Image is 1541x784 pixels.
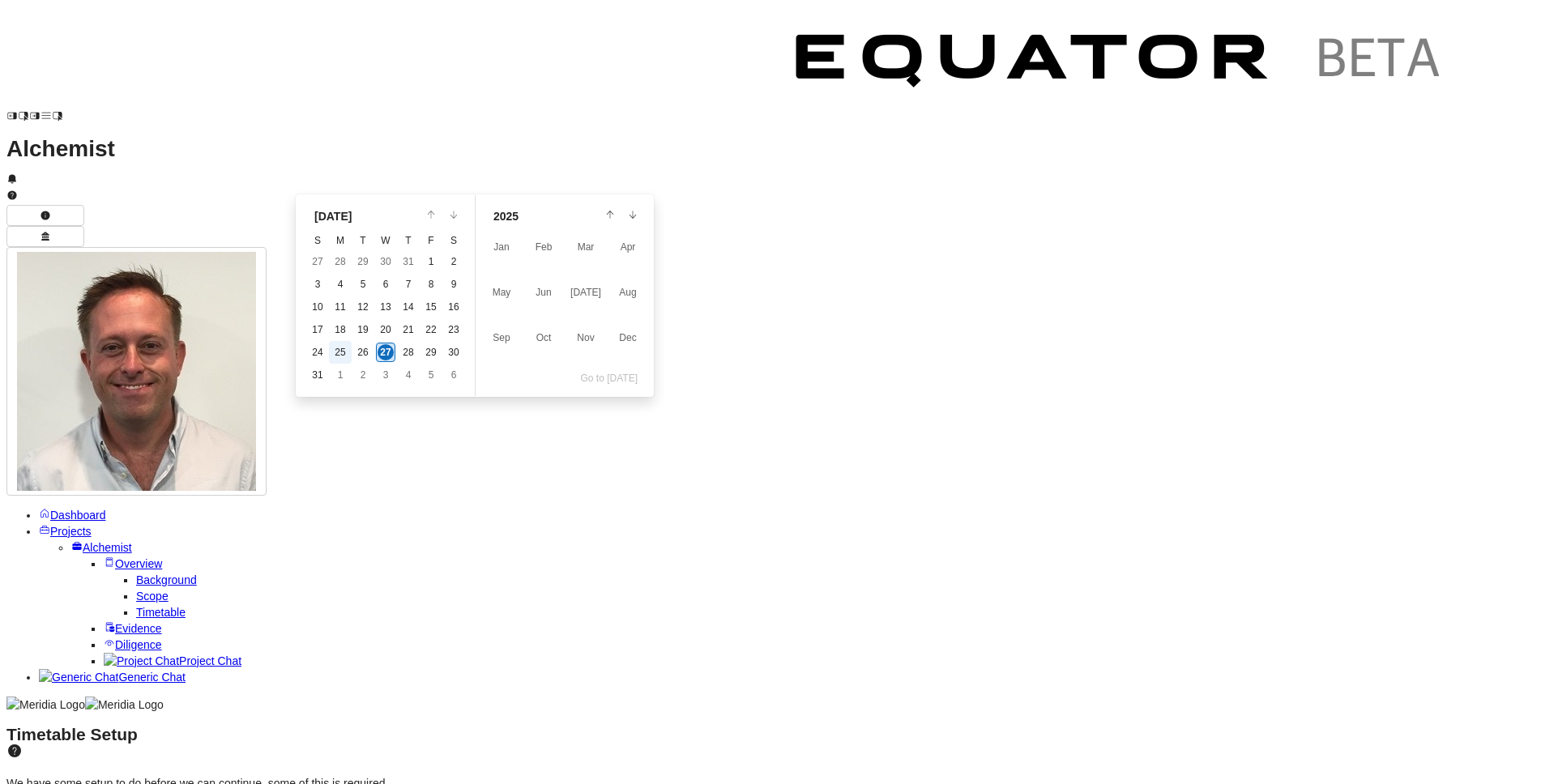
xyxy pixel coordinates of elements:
[308,320,327,339] button: 17, August, 2025
[376,297,395,317] button: 13, August, 2025
[421,343,441,362] button: 29, August, 2025
[421,297,441,317] button: 15, August, 2025
[403,347,413,358] span: 28
[380,324,391,335] span: 20
[485,205,599,228] button: 2025, change year
[17,252,256,491] img: Profile Icon
[374,231,397,250] th: Wednesday
[621,205,644,228] button: Go to next year 2026
[444,320,463,339] button: 23, August, 2025
[599,205,621,228] button: Go to previous year 2024
[104,653,179,669] img: Project Chat
[485,231,518,263] button: January
[425,324,436,335] span: 22
[50,509,106,522] span: Dashboard
[353,275,373,294] button: 5, August, 2025
[331,252,350,271] button: 28, July, 2025
[399,297,418,317] button: 14, August, 2025
[179,654,241,667] span: Project Chat
[570,231,602,263] button: March
[376,365,395,385] button: 3, September, 2025
[376,252,395,271] button: 30, July, 2025
[6,141,1535,157] h1: Alchemist
[63,6,768,121] img: Customer Logo
[312,256,322,267] span: 27
[444,365,463,385] button: 6, September, 2025
[353,343,373,362] button: 26, August, 2025
[399,365,418,385] button: 4, September, 2025
[442,205,465,228] button: Go to next month September
[527,231,560,263] button: February
[136,606,186,619] span: Timetable
[312,369,322,381] span: 31
[115,622,162,635] span: Evidence
[306,231,465,386] table: August 2025, Selected date August 27, 2025, Today's date August 27, 2025
[115,638,162,651] span: Diligence
[357,347,368,358] span: 26
[331,275,350,294] button: 4, August, 2025
[353,297,373,317] button: 12, August, 2025
[451,256,457,267] span: 2
[442,231,465,250] th: Saturday
[444,252,463,271] button: 2, August, 2025
[335,256,345,267] span: 28
[485,276,518,309] button: May
[361,279,366,290] span: 5
[352,231,374,250] th: Tuesday
[612,322,644,354] button: December
[768,6,1473,121] img: Customer Logo
[83,541,132,554] span: Alchemist
[308,297,327,317] button: 10, August, 2025
[353,252,373,271] button: 29, July, 2025
[308,365,327,385] button: 31, August, 2025
[429,279,434,290] span: 8
[6,726,1535,761] h2: Timetable Setup
[357,324,368,335] span: 19
[361,369,366,381] span: 2
[383,279,389,290] span: 6
[570,276,602,309] button: July
[448,347,459,358] span: 30
[335,301,345,313] span: 11
[429,256,434,267] span: 1
[331,320,350,339] button: 18, August, 2025
[570,322,602,354] button: November
[444,297,463,317] button: 16, August, 2025
[397,231,420,250] th: Thursday
[448,324,459,335] span: 23
[493,210,519,223] span: 2025
[612,231,644,263] button: April
[421,365,441,385] button: 5, September, 2025
[444,343,463,362] button: 30, August, 2025
[403,301,413,313] span: 14
[421,252,441,271] button: 1, August, 2025
[399,252,418,271] button: 31, July, 2025
[399,275,418,294] button: 7, August, 2025
[312,347,322,358] span: 24
[421,320,441,339] button: 22, August, 2025
[331,297,350,317] button: 11, August, 2025
[314,210,352,223] span: [DATE]
[308,343,327,362] button: 24, August, 2025
[420,205,442,228] button: Go to previous month July
[420,231,442,250] th: Friday
[50,525,92,538] span: Projects
[429,369,434,381] span: 5
[296,194,654,397] div: Calendar
[136,573,197,586] span: Background
[451,279,457,290] span: 9
[406,369,412,381] span: 4
[399,343,418,362] button: 28, August, 2025
[399,320,418,339] button: 21, August, 2025
[85,697,164,713] img: Meridia Logo
[485,231,644,354] div: 2025
[331,365,350,385] button: 1, September, 2025
[378,344,394,360] span: 27
[331,343,350,362] button: 25, August, 2025
[335,324,345,335] span: 18
[425,301,436,313] span: 15
[448,301,459,313] span: 16
[312,301,322,313] span: 10
[118,671,185,684] span: Generic Chat
[312,324,322,335] span: 17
